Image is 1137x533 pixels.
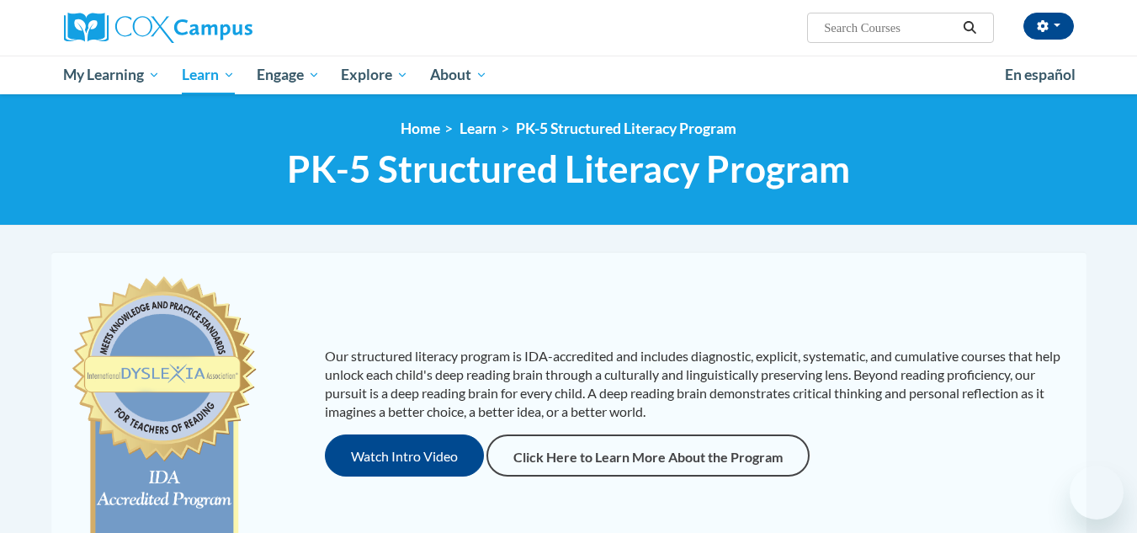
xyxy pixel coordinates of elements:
[994,57,1087,93] a: En español
[171,56,246,94] a: Learn
[39,56,1099,94] div: Main menu
[53,56,172,94] a: My Learning
[330,56,419,94] a: Explore
[1005,66,1076,83] span: En español
[401,120,440,137] a: Home
[64,13,252,43] img: Cox Campus
[1023,13,1074,40] button: Account Settings
[419,56,498,94] a: About
[287,147,850,191] span: PK-5 Structured Literacy Program
[957,18,982,38] button: Search
[64,13,384,43] a: Cox Campus
[341,65,408,85] span: Explore
[325,434,484,477] button: Watch Intro Video
[257,65,320,85] span: Engage
[822,18,957,38] input: Search Courses
[182,65,235,85] span: Learn
[1070,466,1124,520] iframe: Button to launch messaging window
[460,120,497,137] a: Learn
[516,120,736,137] a: PK-5 Structured Literacy Program
[63,65,160,85] span: My Learning
[325,347,1070,421] p: Our structured literacy program is IDA-accredited and includes diagnostic, explicit, systematic, ...
[486,434,810,477] a: Click Here to Learn More About the Program
[430,65,487,85] span: About
[246,56,331,94] a: Engage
